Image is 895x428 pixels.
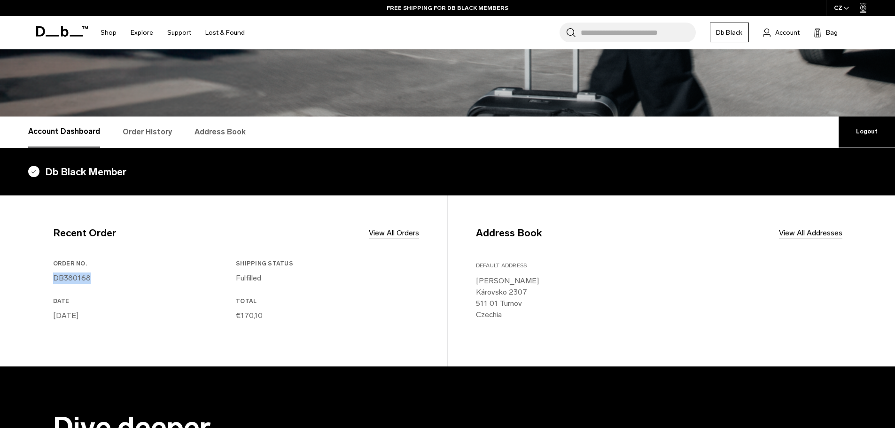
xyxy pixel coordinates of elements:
[167,16,191,49] a: Support
[476,226,542,241] h4: Address Book
[53,259,233,268] h3: Order No.
[236,297,415,305] h3: Total
[236,259,415,268] h3: Shipping Status
[779,227,842,239] a: View All Addresses
[775,28,800,38] span: Account
[53,226,116,241] h4: Recent Order
[123,117,172,148] a: Order History
[476,275,842,320] p: [PERSON_NAME] Károvsko 2307 511 01 Turnov Czechia
[131,16,153,49] a: Explore
[763,27,800,38] a: Account
[53,273,91,282] a: DB380168
[28,164,867,179] h4: Db Black Member
[53,310,233,321] p: [DATE]
[93,16,252,49] nav: Main Navigation
[814,27,838,38] button: Bag
[476,262,527,269] span: Default Address
[826,28,838,38] span: Bag
[205,16,245,49] a: Lost & Found
[101,16,117,49] a: Shop
[387,4,508,12] a: FREE SHIPPING FOR DB BLACK MEMBERS
[195,117,246,148] a: Address Book
[710,23,749,42] a: Db Black
[369,227,419,239] a: View All Orders
[53,297,233,305] h3: Date
[236,310,415,321] p: €170,10
[28,117,100,148] a: Account Dashboard
[236,272,415,284] p: Fulfilled
[839,117,895,148] a: Logout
